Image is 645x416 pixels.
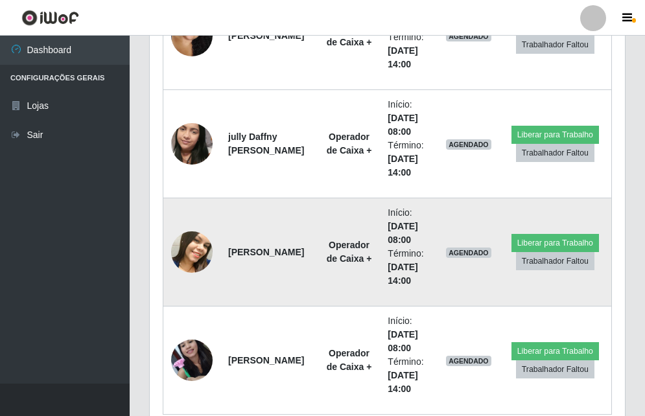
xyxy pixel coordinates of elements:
[516,144,594,162] button: Trabalhador Faltou
[388,30,430,71] li: Término:
[446,139,491,150] span: AGENDADO
[388,206,430,247] li: Início:
[511,126,599,144] button: Liberar para Trabalho
[511,234,599,252] button: Liberar para Trabalho
[228,132,304,156] strong: jully Daffny [PERSON_NAME]
[388,221,417,245] time: [DATE] 08:00
[171,107,213,181] img: 1696275529779.jpeg
[171,332,213,387] img: 1746996533428.jpeg
[511,342,599,360] button: Liberar para Trabalho
[327,240,372,264] strong: Operador de Caixa +
[327,132,372,156] strong: Operador de Caixa +
[388,154,417,178] time: [DATE] 14:00
[228,247,304,257] strong: [PERSON_NAME]
[516,360,594,378] button: Trabalhador Faltou
[171,4,213,67] img: 1750087788307.jpeg
[327,348,372,372] strong: Operador de Caixa +
[228,30,304,41] strong: [PERSON_NAME]
[516,252,594,270] button: Trabalhador Faltou
[228,355,304,365] strong: [PERSON_NAME]
[516,36,594,54] button: Trabalhador Faltou
[446,31,491,41] span: AGENDADO
[388,113,417,137] time: [DATE] 08:00
[388,329,417,353] time: [DATE] 08:00
[388,45,417,69] time: [DATE] 14:00
[388,139,430,179] li: Término:
[388,355,430,396] li: Término:
[388,98,430,139] li: Início:
[388,314,430,355] li: Início:
[21,10,79,26] img: CoreUI Logo
[446,248,491,258] span: AGENDADO
[388,370,417,394] time: [DATE] 14:00
[171,226,213,278] img: 1697569357220.jpeg
[388,262,417,286] time: [DATE] 14:00
[446,356,491,366] span: AGENDADO
[388,247,430,288] li: Término:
